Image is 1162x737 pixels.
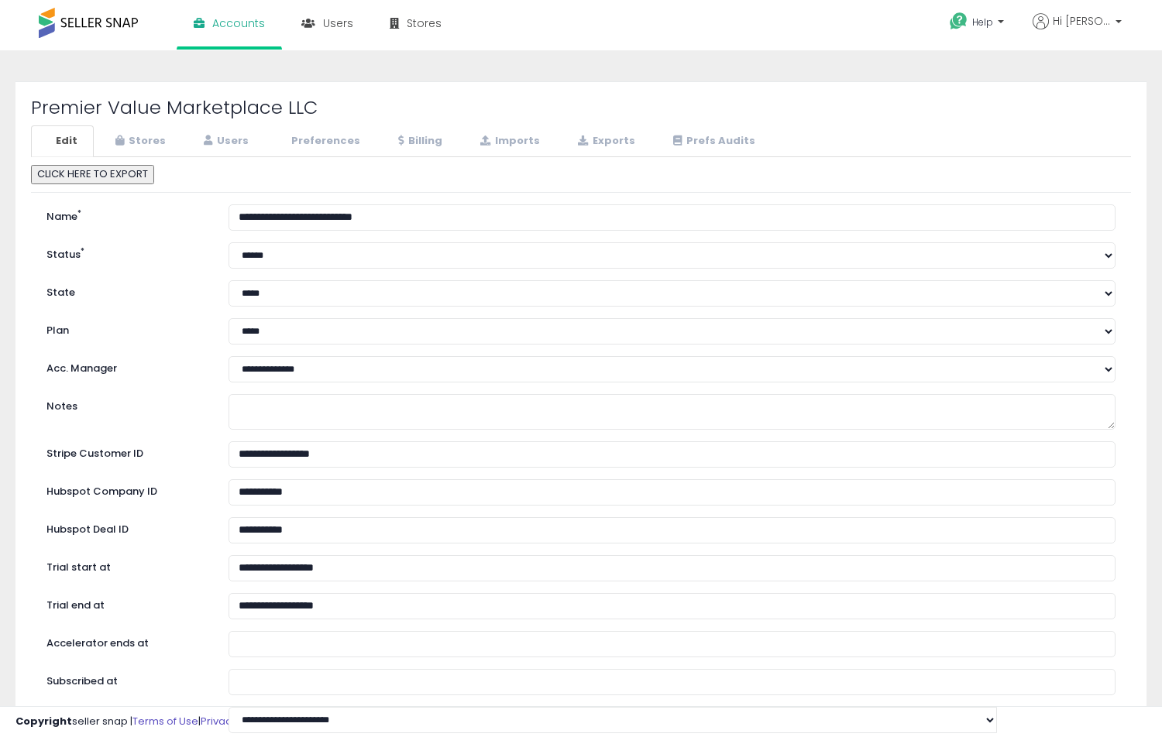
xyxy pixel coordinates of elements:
[460,125,556,157] a: Imports
[972,15,993,29] span: Help
[35,242,217,262] label: Status
[35,479,217,499] label: Hubspot Company ID
[15,715,269,729] div: seller snap | |
[31,165,154,184] button: CLICK HERE TO EXPORT
[266,125,376,157] a: Preferences
[201,714,269,728] a: Privacy Policy
[31,125,94,157] a: Edit
[949,12,968,31] i: Get Help
[35,356,217,376] label: Acc. Manager
[35,593,217,613] label: Trial end at
[35,669,217,689] label: Subscribed at
[132,714,198,728] a: Terms of Use
[35,394,217,414] label: Notes
[31,98,1131,118] h2: Premier Value Marketplace LLC
[15,714,72,728] strong: Copyright
[35,517,217,537] label: Hubspot Deal ID
[323,15,353,31] span: Users
[1033,13,1122,48] a: Hi [PERSON_NAME]
[35,318,217,338] label: Plan
[35,631,217,651] label: Accelerator ends at
[35,280,217,300] label: State
[95,125,182,157] a: Stores
[35,555,217,575] label: Trial start at
[35,441,217,461] label: Stripe Customer ID
[35,204,217,225] label: Name
[653,125,772,157] a: Prefs Audits
[407,15,442,31] span: Stores
[378,125,459,157] a: Billing
[184,125,265,157] a: Users
[558,125,651,157] a: Exports
[212,15,265,31] span: Accounts
[1053,13,1111,29] span: Hi [PERSON_NAME]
